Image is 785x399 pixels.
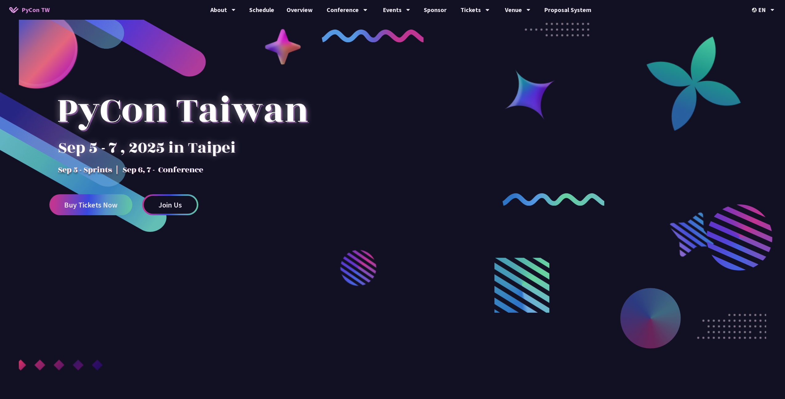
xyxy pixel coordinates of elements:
span: Join Us [159,201,182,209]
img: Locale Icon [752,8,758,12]
span: PyCon TW [22,5,50,14]
img: Home icon of PyCon TW 2025 [9,7,19,13]
a: Buy Tickets Now [49,194,132,215]
img: curly-1.ebdbada.png [322,29,424,42]
img: curly-2.e802c9f.png [502,193,605,206]
a: PyCon TW [3,2,56,18]
span: Buy Tickets Now [64,201,118,209]
a: Join Us [142,194,198,215]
